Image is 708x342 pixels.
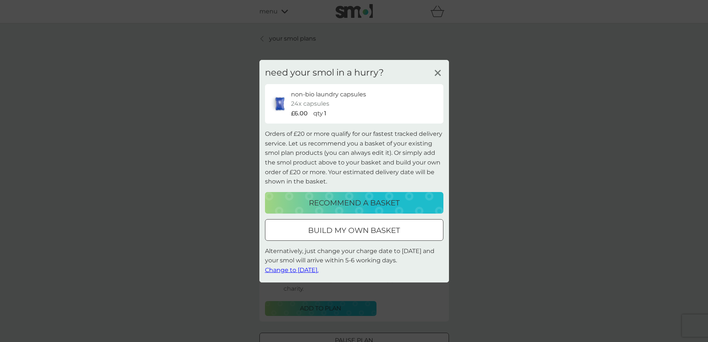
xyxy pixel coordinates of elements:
[265,246,443,275] p: Alternatively, just change your charge date to [DATE] and your smol will arrive within 5-6 workin...
[309,197,400,209] p: recommend a basket
[313,109,323,118] p: qty
[265,129,443,186] p: Orders of £20 or more qualify for our fastest tracked delivery service. Let us recommend you a ba...
[265,265,319,275] button: Change to [DATE].
[324,109,326,118] p: 1
[308,224,400,236] p: build my own basket
[291,99,329,109] p: 24x capsules
[265,266,319,274] span: Change to [DATE].
[265,219,443,241] button: build my own basket
[265,192,443,214] button: recommend a basket
[291,89,366,99] p: non-bio laundry capsules
[291,109,308,118] p: £6.00
[265,67,384,78] h3: need your smol in a hurry?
